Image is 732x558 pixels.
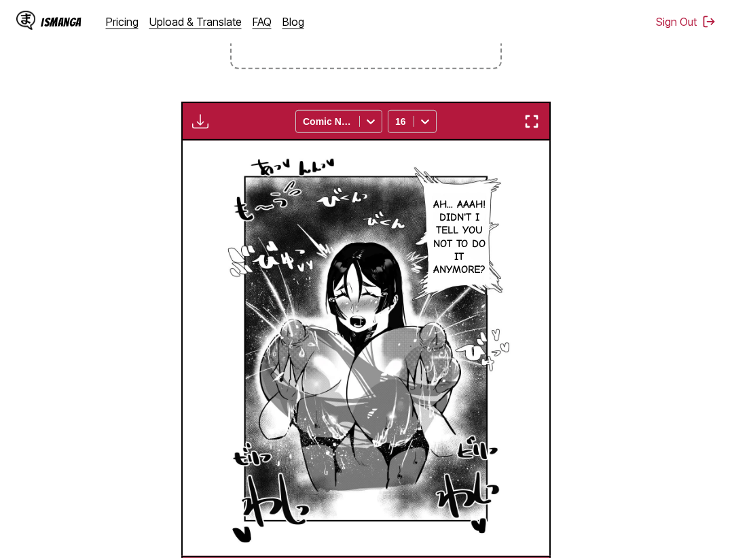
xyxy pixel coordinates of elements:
[702,15,716,29] img: Sign out
[16,11,106,33] a: IsManga LogoIsManga
[253,15,272,29] a: FAQ
[424,196,494,279] p: Ah... Aaah! Didn't I tell you not to do it anymore?
[192,113,208,130] img: Download translated images
[16,11,35,30] img: IsManga Logo
[219,141,513,556] img: Manga Panel
[282,15,304,29] a: Blog
[524,113,540,130] img: Enter fullscreen
[106,15,139,29] a: Pricing
[656,15,716,29] button: Sign Out
[41,16,81,29] div: IsManga
[149,15,242,29] a: Upload & Translate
